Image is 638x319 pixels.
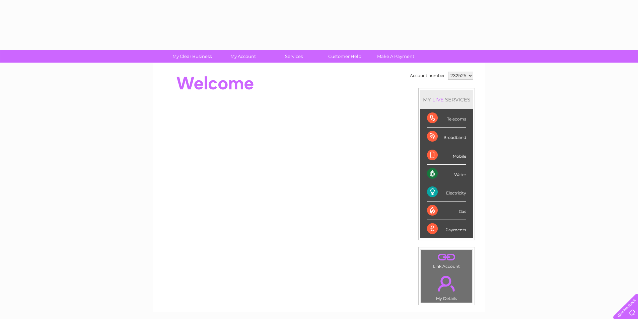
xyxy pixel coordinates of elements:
div: Water [427,165,466,183]
div: LIVE [431,96,445,103]
a: . [423,251,471,263]
a: Make A Payment [368,50,423,63]
div: Telecoms [427,109,466,128]
a: My Clear Business [164,50,220,63]
a: My Account [215,50,271,63]
div: Broadband [427,128,466,146]
div: MY SERVICES [420,90,473,109]
div: Gas [427,202,466,220]
td: Link Account [421,249,473,270]
div: Electricity [427,183,466,202]
div: Mobile [427,146,466,165]
a: Services [266,50,322,63]
div: Payments [427,220,466,238]
td: Account number [408,70,446,81]
a: . [423,272,471,295]
a: Customer Help [317,50,372,63]
td: My Details [421,270,473,303]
